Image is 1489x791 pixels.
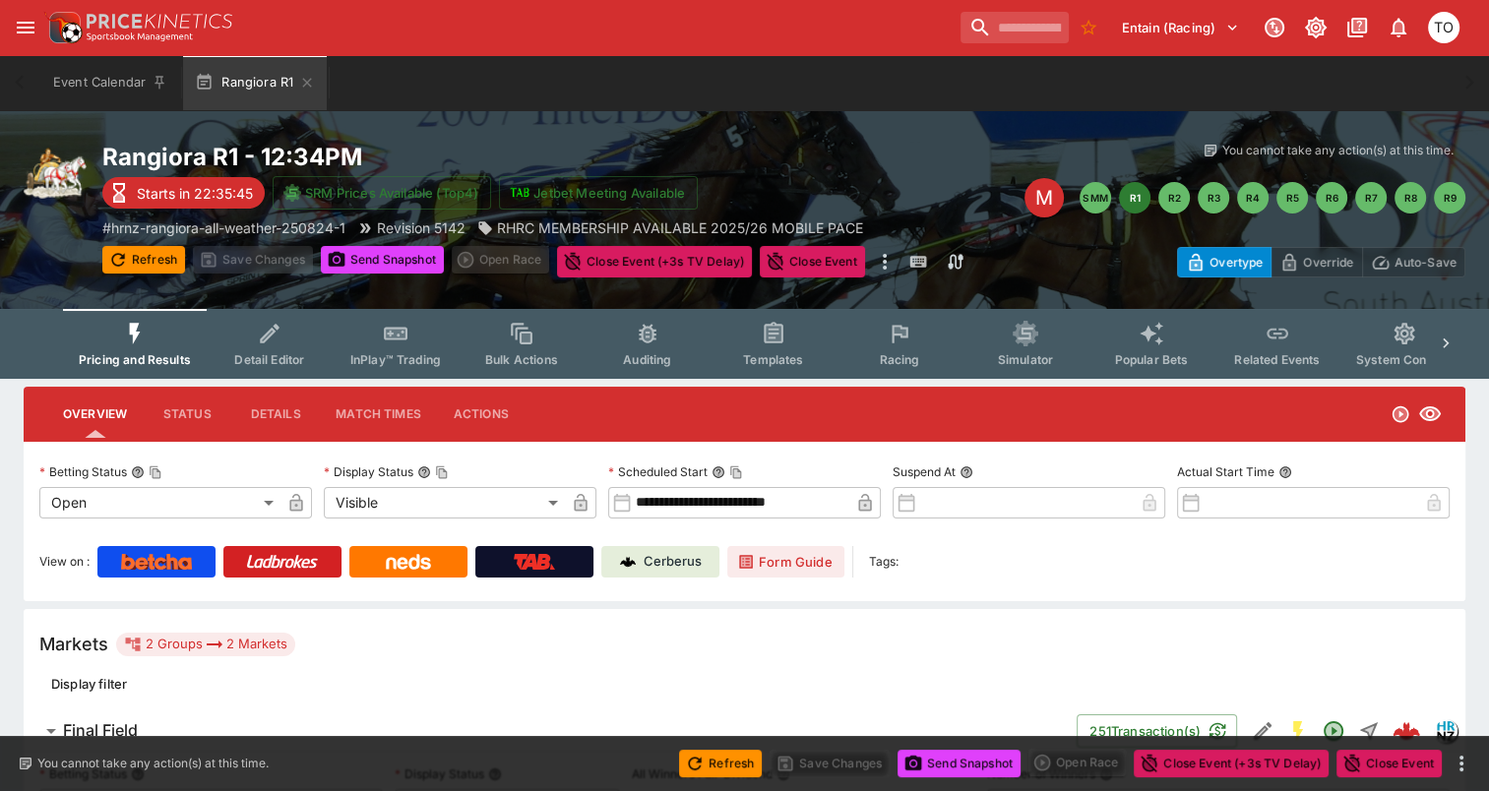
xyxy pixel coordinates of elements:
[1395,252,1457,273] p: Auto-Save
[760,246,865,277] button: Close Event
[63,309,1426,379] div: Event type filters
[477,217,863,238] div: RHRC MEMBERSHIP AVAILABLE 2025/26 MOBILE PACE
[1028,749,1126,776] div: split button
[131,465,145,479] button: Betting StatusCopy To Clipboard
[1278,465,1292,479] button: Actual Start Time
[39,487,280,518] div: Open
[1237,182,1269,213] button: R4
[149,465,162,479] button: Copy To Clipboard
[623,352,671,367] span: Auditing
[961,12,1069,43] input: search
[510,183,529,203] img: jetbet-logo.svg
[102,217,345,238] p: Copy To Clipboard
[324,463,413,480] p: Display Status
[1336,750,1442,777] button: Close Event
[386,554,430,570] img: Neds
[1024,178,1064,217] div: Edit Meeting
[1177,463,1274,480] p: Actual Start Time
[1434,182,1465,213] button: R9
[1210,252,1263,273] p: Overtype
[43,8,83,47] img: PriceKinetics Logo
[1234,352,1320,367] span: Related Events
[1395,182,1426,213] button: R8
[1450,752,1473,775] button: more
[39,463,127,480] p: Betting Status
[1298,10,1334,45] button: Toggle light/dark mode
[644,552,702,572] p: Cerberus
[39,546,90,578] label: View on :
[63,720,138,741] h6: Final Field
[24,142,87,205] img: harness_racing.png
[321,246,444,274] button: Send Snapshot
[452,246,549,274] div: split button
[324,487,565,518] div: Visible
[727,546,844,578] a: Form Guide
[960,465,973,479] button: Suspend At
[1339,10,1375,45] button: Documentation
[873,246,897,277] button: more
[1114,352,1188,367] span: Popular Bets
[557,246,752,277] button: Close Event (+3s TV Delay)
[1077,714,1237,748] button: 251Transaction(s)
[1222,142,1454,159] p: You cannot take any action(s) at this time.
[1158,182,1190,213] button: R2
[377,217,465,238] p: Revision 5142
[1418,402,1442,426] svg: Visible
[1280,713,1316,749] button: SGM Enabled
[39,633,108,655] h5: Markets
[1257,10,1292,45] button: Connected to PK
[137,183,253,204] p: Starts in 22:35:45
[1381,10,1416,45] button: Notifications
[1422,6,1465,49] button: Thomas OConnor
[998,352,1053,367] span: Simulator
[87,14,232,29] img: PriceKinetics
[437,391,526,438] button: Actions
[601,546,719,578] a: Cerberus
[620,554,636,570] img: Cerberus
[320,391,437,438] button: Match Times
[47,391,143,438] button: Overview
[879,352,919,367] span: Racing
[514,554,555,570] img: TabNZ
[1316,713,1351,749] button: Open
[679,750,762,777] button: Refresh
[1356,352,1453,367] span: System Controls
[39,668,139,700] button: Display filter
[24,711,1077,751] button: Final Field
[1316,182,1347,213] button: R6
[729,465,743,479] button: Copy To Clipboard
[1393,717,1420,745] div: 4f9a3184-3757-4574-8881-8491982a4098
[234,352,304,367] span: Detail Editor
[497,217,863,238] p: RHRC MEMBERSHIP AVAILABLE 2025/26 MOBILE PACE
[1362,247,1465,277] button: Auto-Save
[246,554,318,570] img: Ladbrokes
[1198,182,1229,213] button: R3
[143,391,231,438] button: Status
[231,391,320,438] button: Details
[1303,252,1353,273] p: Override
[41,55,179,110] button: Event Calendar
[124,633,287,656] div: 2 Groups 2 Markets
[608,463,708,480] p: Scheduled Start
[417,465,431,479] button: Display StatusCopy To Clipboard
[1387,711,1426,751] a: 4f9a3184-3757-4574-8881-8491982a4098
[183,55,327,110] button: Rangiora R1
[485,352,558,367] span: Bulk Actions
[1080,182,1465,213] nav: pagination navigation
[1119,182,1150,213] button: R1
[1351,713,1387,749] button: Straight
[499,176,698,210] button: Jetbet Meeting Available
[1177,247,1465,277] div: Start From
[1245,713,1280,749] button: Edit Detail
[743,352,803,367] span: Templates
[87,32,193,41] img: Sportsbook Management
[350,352,441,367] span: InPlay™ Trading
[1434,719,1458,743] div: hrnz
[102,142,898,172] h2: Copy To Clipboard
[869,546,899,578] label: Tags:
[273,176,491,210] button: SRM Prices Available (Top4)
[898,750,1021,777] button: Send Snapshot
[102,246,185,274] button: Refresh
[121,554,192,570] img: Betcha
[8,10,43,45] button: open drawer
